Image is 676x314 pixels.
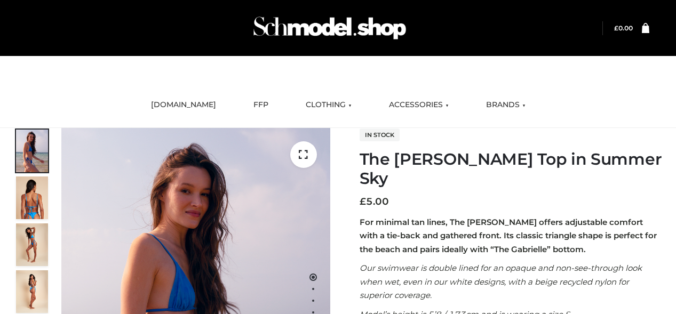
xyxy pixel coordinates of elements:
a: ACCESSORIES [381,93,457,117]
a: £0.00 [614,24,633,32]
img: Schmodel Admin 964 [250,7,410,49]
h1: The [PERSON_NAME] Top in Summer Sky [360,150,663,188]
img: 3.Alex-top_CN-1-1-2.jpg [16,270,48,313]
bdi: 0.00 [614,24,633,32]
a: BRANDS [478,93,534,117]
span: £ [360,196,366,207]
a: CLOTHING [298,93,360,117]
img: 1.Alex-top_SS-1_4464b1e7-c2c9-4e4b-a62c-58381cd673c0-1.jpg [16,130,48,172]
a: FFP [245,93,276,117]
span: £ [614,24,618,32]
bdi: 5.00 [360,196,389,207]
em: Our swimwear is double lined for an opaque and non-see-through look when wet, even in our white d... [360,263,642,300]
span: In stock [360,128,400,141]
img: 5.Alex-top_CN-1-1_1-1.jpg [16,176,48,219]
img: 4.Alex-top_CN-1-1-2.jpg [16,223,48,266]
strong: For minimal tan lines, The [PERSON_NAME] offers adjustable comfort with a tie-back and gathered f... [360,217,657,254]
a: [DOMAIN_NAME] [143,93,224,117]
